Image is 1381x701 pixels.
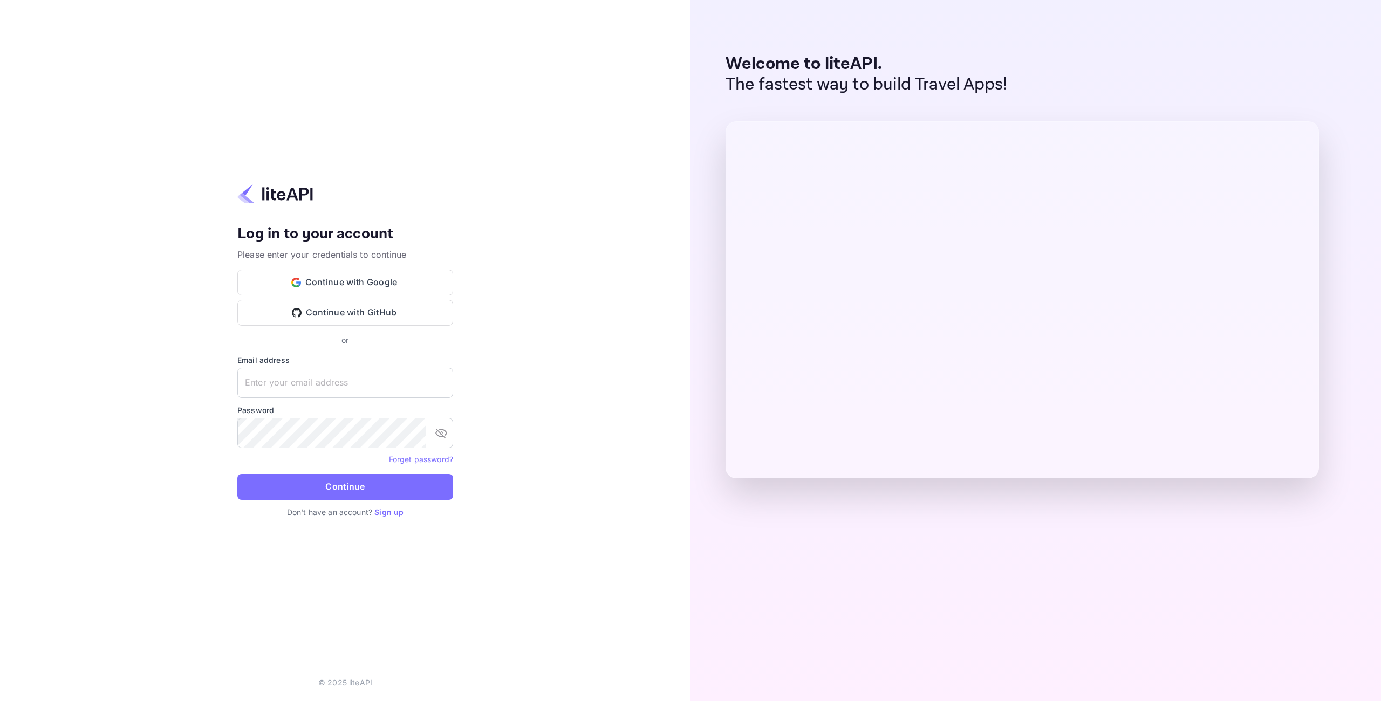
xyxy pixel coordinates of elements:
button: Continue with Google [237,270,453,295]
label: Email address [237,354,453,366]
button: toggle password visibility [430,422,452,444]
p: The fastest way to build Travel Apps! [726,74,1008,95]
img: liteAPI Dashboard Preview [726,121,1319,478]
a: Sign up [374,507,404,517]
p: © 2025 liteAPI [318,677,372,688]
a: Forget password? [389,455,453,464]
p: or [341,334,348,346]
p: Welcome to liteAPI. [726,54,1008,74]
button: Continue [237,474,453,500]
input: Enter your email address [237,368,453,398]
img: liteapi [237,183,313,204]
a: Forget password? [389,453,453,464]
button: Continue with GitHub [237,300,453,326]
p: Don't have an account? [237,506,453,518]
h4: Log in to your account [237,225,453,244]
p: Please enter your credentials to continue [237,248,453,261]
label: Password [237,404,453,416]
